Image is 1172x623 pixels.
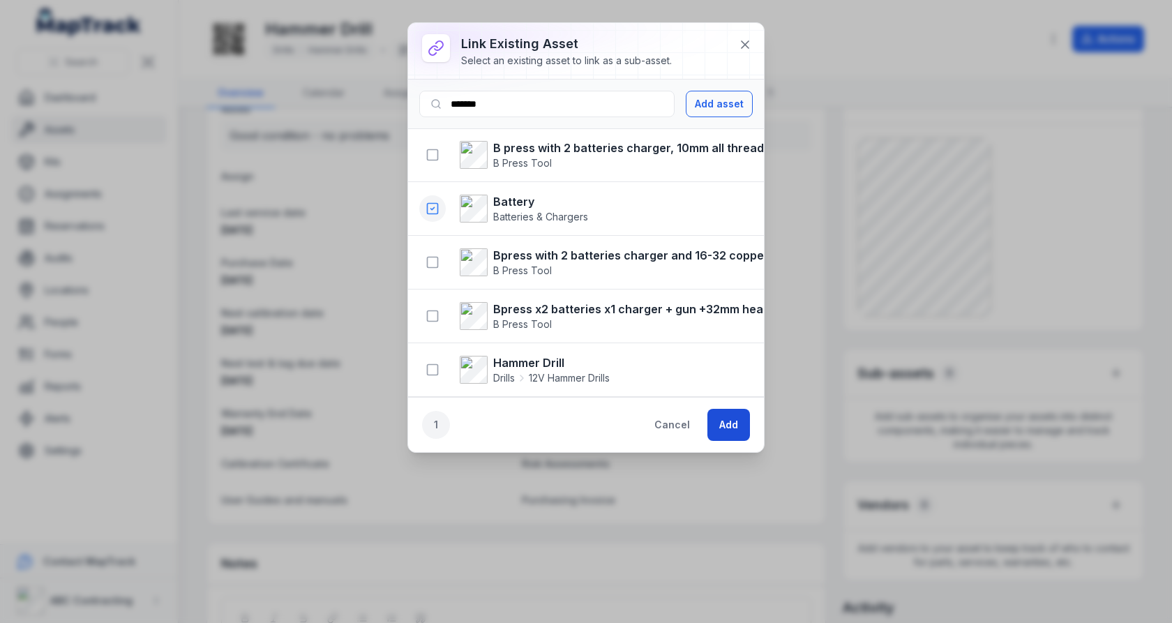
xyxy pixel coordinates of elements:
[493,140,1007,156] strong: B press with 2 batteries charger, 10mm all thread cutting head, copper head 16,20 and 25mm
[493,354,610,371] strong: Hammer Drill
[493,211,588,223] span: Batteries & Chargers
[529,371,610,385] span: 12V Hammer Drills
[493,247,840,264] strong: Bpress with 2 batteries charger and 16-32 copper crimp heads
[461,54,672,68] div: Select an existing asset to link as a sub-asset.
[707,409,750,441] button: Add
[493,193,588,210] strong: Battery
[493,157,552,169] span: B Press Tool
[493,318,552,330] span: B Press Tool
[461,34,672,54] h3: Link existing asset
[643,409,702,441] button: Cancel
[493,301,770,317] strong: Bpress x2 batteries x1 charger + gun +32mm head
[493,371,515,385] span: Drills
[686,91,753,117] button: Add asset
[422,411,450,439] div: 1
[493,264,552,276] span: B Press Tool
